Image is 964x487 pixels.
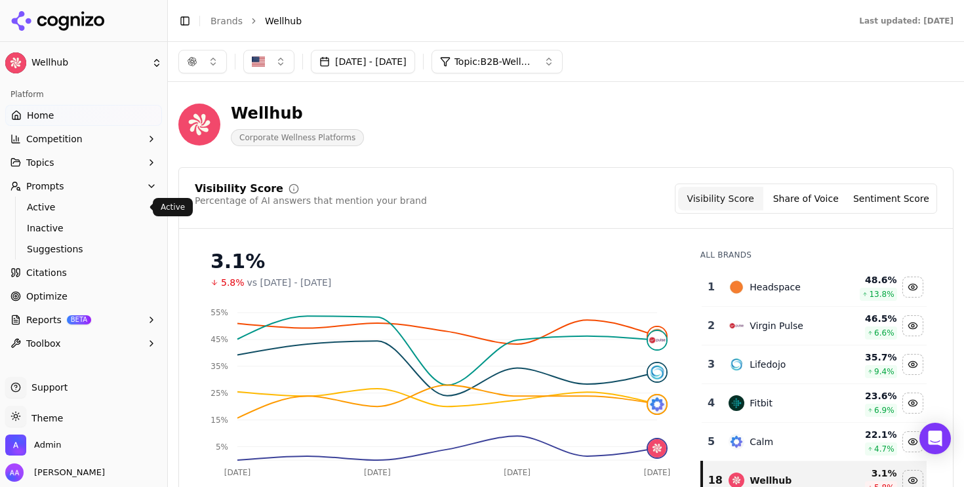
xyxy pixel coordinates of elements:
[648,331,666,349] img: virgin pulse
[874,366,894,377] span: 9.4 %
[211,308,228,317] tspan: 55%
[27,243,141,256] span: Suggestions
[26,290,68,303] span: Optimize
[763,187,849,210] button: Share of Voice
[5,309,162,330] button: ReportsBETA
[5,52,26,73] img: Wellhub
[231,129,364,146] span: Corporate Wellness Platforms
[5,128,162,149] button: Competition
[231,103,364,124] div: Wellhub
[849,187,934,210] button: Sentiment Score
[252,55,265,68] img: United States
[67,315,91,324] span: BETA
[750,397,773,410] div: Fitbit
[5,176,162,197] button: Prompts
[211,14,833,28] nav: breadcrumb
[750,358,786,371] div: Lifedojo
[5,435,26,456] img: Admin
[178,104,220,146] img: Wellhub
[211,16,243,26] a: Brands
[29,467,105,478] span: [PERSON_NAME]
[5,333,162,354] button: Toolbox
[874,405,894,416] span: 6.9 %
[224,468,251,477] tspan: [DATE]
[5,105,162,126] a: Home
[707,318,716,334] div: 2
[859,16,954,26] div: Last updated: [DATE]
[5,152,162,173] button: Topics
[840,312,897,325] div: 46.5 %
[750,281,801,294] div: Headspace
[26,180,64,193] span: Prompts
[874,328,894,338] span: 6.6 %
[729,357,744,372] img: lifedojo
[702,268,927,307] tr: 1headspaceHeadspace48.6%13.8%Hide headspace data
[27,222,141,235] span: Inactive
[26,413,63,423] span: Theme
[211,362,228,371] tspan: 35%
[902,277,923,298] button: Hide headspace data
[702,384,927,423] tr: 4fitbitFitbit23.6%6.9%Hide fitbit data
[702,307,927,345] tr: 2virgin pulseVirgin Pulse46.5%6.6%Hide virgin pulse data
[5,463,105,482] button: Open user button
[729,434,744,450] img: calm
[195,194,427,207] div: Percentage of AI answers that mention your brand
[729,395,744,411] img: fitbit
[648,363,666,381] img: lifedojo
[265,14,302,28] span: Wellhub
[902,354,923,375] button: Hide lifedojo data
[211,250,674,273] div: 3.1%
[221,276,245,289] span: 5.8%
[902,315,923,336] button: Hide virgin pulse data
[27,201,141,214] span: Active
[919,423,951,454] div: Open Intercom Messenger
[211,335,228,344] tspan: 45%
[5,463,24,482] img: Alp Aysan
[644,468,671,477] tspan: [DATE]
[26,381,68,394] span: Support
[750,435,773,448] div: Calm
[22,219,146,237] a: Inactive
[840,273,897,286] div: 48.6 %
[26,132,83,146] span: Competition
[869,289,894,300] span: 13.8 %
[840,389,897,402] div: 23.6 %
[5,435,61,456] button: Open organization switcher
[161,202,185,212] p: Active
[5,262,162,283] a: Citations
[26,266,67,279] span: Citations
[729,318,744,334] img: virgin pulse
[195,184,283,194] div: Visibility Score
[504,468,531,477] tspan: [DATE]
[31,57,146,69] span: Wellhub
[729,279,744,295] img: headspace
[5,84,162,105] div: Platform
[648,439,666,458] img: wellhub
[902,393,923,414] button: Hide fitbit data
[840,467,897,480] div: 3.1 %
[211,416,228,425] tspan: 15%
[26,313,62,326] span: Reports
[840,428,897,441] div: 22.1 %
[702,423,927,461] tr: 5calmCalm22.1%4.7%Hide calm data
[902,431,923,452] button: Hide calm data
[454,55,533,68] span: Topic: B2B-Wellness & Fitness: Apps, Platforms & Programs
[34,439,61,451] span: Admin
[211,389,228,398] tspan: 25%
[364,468,391,477] tspan: [DATE]
[750,474,792,487] div: Wellhub
[700,250,927,260] div: All Brands
[216,442,228,452] tspan: 5%
[840,351,897,364] div: 35.7 %
[707,357,716,372] div: 3
[247,276,332,289] span: vs [DATE] - [DATE]
[311,50,415,73] button: [DATE] - [DATE]
[702,345,927,384] tr: 3lifedojoLifedojo35.7%9.4%Hide lifedojo data
[707,434,716,450] div: 5
[27,109,54,122] span: Home
[26,156,54,169] span: Topics
[22,198,146,216] a: Active
[707,279,716,295] div: 1
[648,395,666,414] img: calm
[678,187,763,210] button: Visibility Score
